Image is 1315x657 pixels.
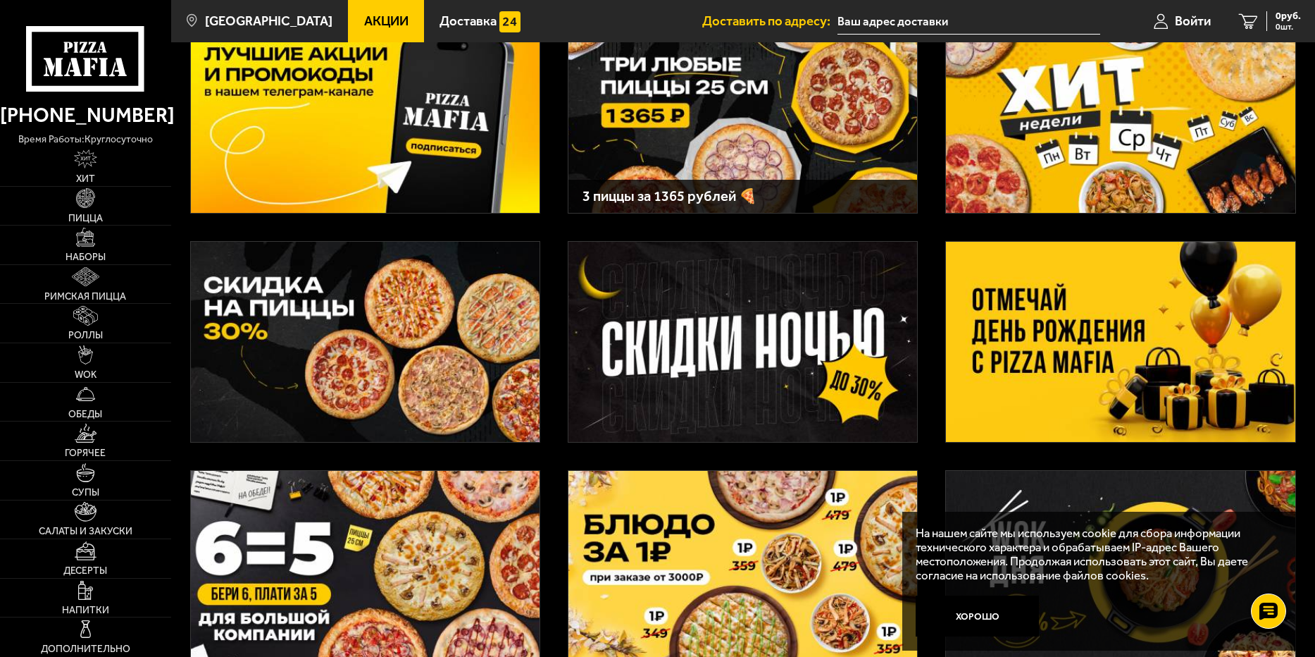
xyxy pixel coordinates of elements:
[364,15,409,28] span: Акции
[44,292,126,302] span: Римская пицца
[499,11,520,32] img: 15daf4d41897b9f0e9f617042186c801.svg
[702,15,837,28] span: Доставить по адресу:
[837,8,1100,35] input: Ваш адрес доставки
[39,527,132,536] span: Салаты и закуски
[68,214,103,223] span: Пицца
[62,606,109,615] span: Напитки
[1276,23,1301,31] span: 0 шт.
[916,526,1274,583] p: На нашем сайте мы используем cookie для сбора информации технического характера и обрабатываем IP...
[916,596,1039,637] button: Хорошо
[41,644,130,654] span: Дополнительно
[66,252,106,262] span: Наборы
[68,331,103,340] span: Роллы
[72,488,99,498] span: Супы
[205,15,332,28] span: [GEOGRAPHIC_DATA]
[582,189,904,203] h3: 3 пиццы за 1365 рублей 🍕
[76,174,95,184] span: Хит
[568,12,918,214] a: 3 пиццы за 1365 рублей 🍕
[1276,11,1301,21] span: 0 руб.
[63,566,107,576] span: Десерты
[440,15,497,28] span: Доставка
[1175,15,1211,28] span: Войти
[65,448,106,458] span: Горячее
[75,370,96,380] span: WOK
[68,410,102,419] span: Обеды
